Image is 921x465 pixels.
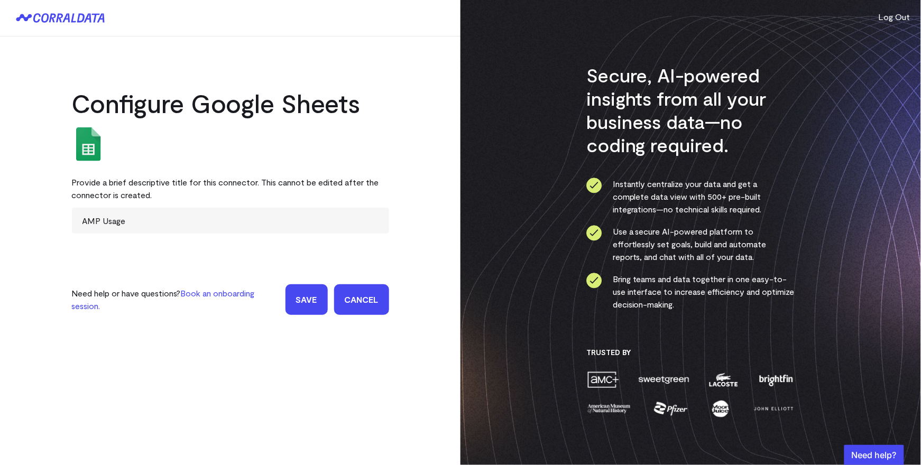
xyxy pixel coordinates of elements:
img: ico-check-circle-4b19435c.svg [586,273,602,289]
img: moon-juice-c312e729.png [710,399,731,418]
p: Need help or have questions? [72,287,279,312]
input: Save [285,284,328,315]
h2: Configure Google Sheets [72,87,389,119]
img: john-elliott-25751c40.png [752,399,795,418]
img: sweetgreen-1d1fb32c.png [638,370,690,389]
img: ico-check-circle-4b19435c.svg [586,178,602,193]
li: Use a secure AI-powered platform to effortlessly set goals, build and automate reports, and chat ... [586,225,795,263]
img: lacoste-7a6b0538.png [708,370,739,389]
img: amnh-5afada46.png [586,399,632,418]
img: ico-check-circle-4b19435c.svg [586,225,602,241]
img: google_sheets-5a4bad8e.svg [72,127,106,161]
input: Enter title here... [72,208,389,234]
li: Instantly centralize your data and get a complete data view with 500+ pre-built integrations—no t... [586,178,795,216]
button: Log Out [879,11,910,23]
img: amc-0b11a8f1.png [586,370,620,389]
h3: Trusted By [586,348,795,357]
h3: Secure, AI-powered insights from all your business data—no coding required. [586,63,795,156]
img: pfizer-e137f5fc.png [653,399,689,418]
a: Cancel [334,284,389,315]
img: brightfin-a251e171.png [757,370,795,389]
li: Bring teams and data together in one easy-to-use interface to increase efficiency and optimize de... [586,273,795,311]
div: Provide a brief descriptive title for this connector. This cannot be edited after the connector i... [72,170,389,208]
